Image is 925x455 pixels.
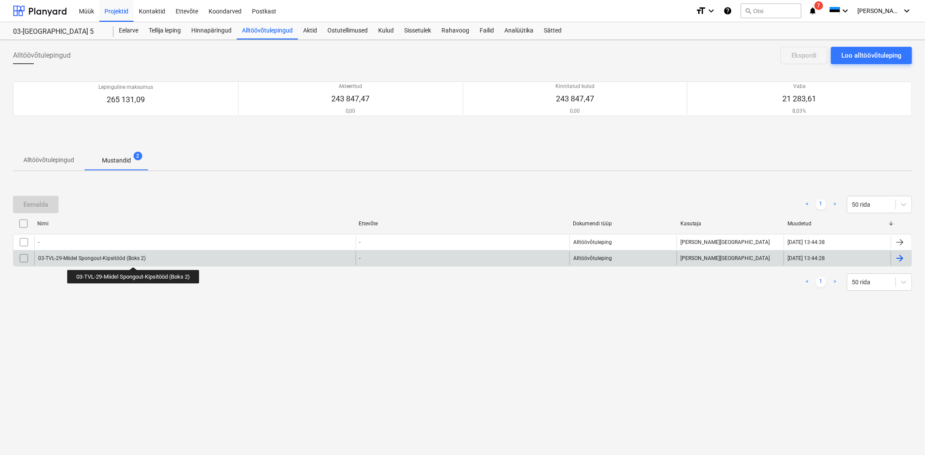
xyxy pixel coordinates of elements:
p: 265 131,09 [98,94,153,105]
p: Vaba [783,83,817,90]
p: Akteeritud [331,83,369,90]
a: Alltöövõtulepingud [237,22,298,39]
p: 0,00 [331,107,369,115]
a: Page 1 is your current page [816,277,826,287]
a: Kulud [373,22,399,39]
a: Analüütika [499,22,539,39]
a: Previous page [802,199,812,210]
button: Loo alltöövõtuleping [831,47,912,64]
a: Hinnapäringud [186,22,237,39]
p: 243 847,47 [556,94,595,104]
a: Previous page [802,277,812,287]
div: Loo alltöövõtuleping [841,50,902,61]
div: 03-[GEOGRAPHIC_DATA] 5 [13,27,103,36]
i: keyboard_arrow_down [902,6,912,16]
div: Ettevõte [359,221,566,227]
div: Nimi [37,221,352,227]
p: 243 847,47 [331,94,369,104]
div: Muudetud [788,221,888,227]
p: Kinnitatud kulud [556,83,595,90]
div: [DATE] 13:44:38 [788,239,825,245]
div: - [360,239,361,245]
p: 21 283,61 [783,94,817,104]
a: Sissetulek [399,22,436,39]
a: Eelarve [114,22,144,39]
i: format_size [696,6,706,16]
span: Alltöövõtulepingud [13,50,71,61]
div: - [38,239,39,245]
i: keyboard_arrow_down [706,6,716,16]
span: search [745,7,752,14]
button: Otsi [741,3,801,18]
p: Lepinguline maksumus [98,84,153,91]
a: Page 1 is your current page [816,199,826,210]
a: Tellija leping [144,22,186,39]
div: Kasutaja [680,221,781,227]
i: Abikeskus [723,6,732,16]
span: 7 [814,1,823,10]
span: [PERSON_NAME][GEOGRAPHIC_DATA] [857,7,901,14]
iframe: Chat Widget [882,413,925,455]
div: [PERSON_NAME][GEOGRAPHIC_DATA] [677,235,784,249]
i: keyboard_arrow_down [840,6,850,16]
div: Alltöövõtuleping [573,255,612,261]
a: Sätted [539,22,567,39]
div: [PERSON_NAME][GEOGRAPHIC_DATA] [677,251,784,265]
div: [DATE] 13:44:28 [788,255,825,261]
a: Aktid [298,22,322,39]
div: 03-TVL-29-Miidel Spongout-Kipsitööd (Boks 2) [38,255,146,261]
div: Alltöövõtuleping [573,239,612,245]
a: Rahavoog [436,22,474,39]
p: 8,03% [783,107,817,115]
span: 2 [134,152,142,160]
a: Failid [474,22,499,39]
p: 0,00 [556,107,595,115]
a: Next page [830,277,840,287]
div: Dokumendi tüüp [573,221,673,227]
i: notifications [808,6,817,16]
p: Mustandid [102,156,131,165]
a: Ostutellimused [322,22,373,39]
p: Alltöövõtulepingud [23,156,74,165]
div: - [360,255,361,261]
a: Next page [830,199,840,210]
